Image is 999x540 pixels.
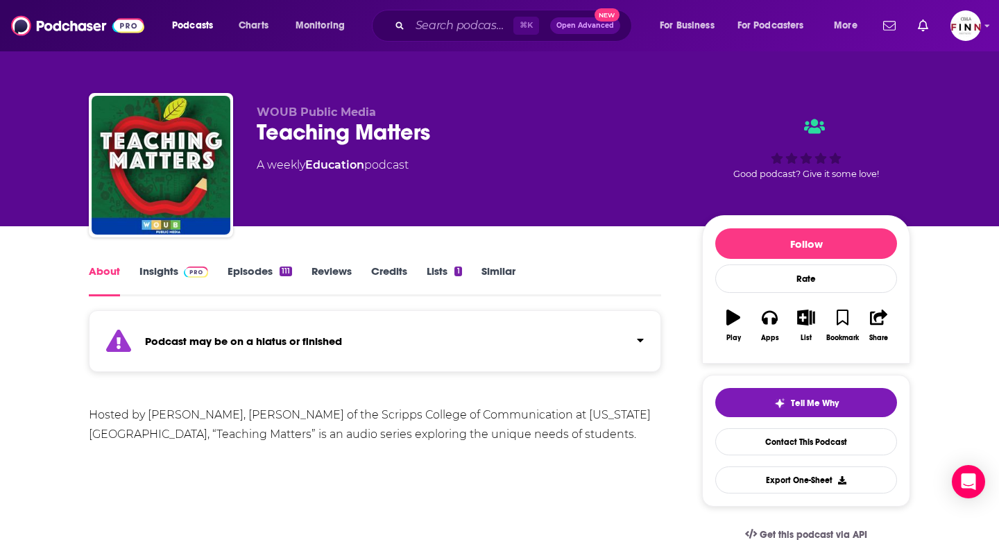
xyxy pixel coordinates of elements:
[751,301,787,351] button: Apps
[826,334,859,342] div: Bookmark
[715,264,897,293] div: Rate
[184,267,208,278] img: Podchaser Pro
[513,17,539,35] span: ⌘ K
[89,405,661,444] div: Hosted by [PERSON_NAME], [PERSON_NAME] of the Scripps College of Communication at [US_STATE][GEOG...
[305,158,364,171] a: Education
[257,106,376,119] span: WOUB Public Media
[385,10,645,42] div: Search podcasts, credits, & more...
[371,264,407,296] a: Credits
[556,22,614,29] span: Open Advanced
[296,16,345,35] span: Monitoring
[92,96,230,235] img: Teaching Matters
[595,8,620,22] span: New
[774,398,785,409] img: tell me why sparkle
[791,398,839,409] span: Tell Me Why
[950,10,981,41] img: User Profile
[89,264,120,296] a: About
[311,264,352,296] a: Reviews
[454,267,461,276] div: 1
[715,388,897,417] button: tell me why sparkleTell Me Why
[139,264,208,296] a: InsightsPodchaser Pro
[950,10,981,41] span: Logged in as FINNMadison
[172,16,213,35] span: Podcasts
[733,169,879,179] span: Good podcast? Give it some love!
[427,264,461,296] a: Lists1
[728,15,824,37] button: open menu
[481,264,515,296] a: Similar
[869,334,888,342] div: Share
[761,334,779,342] div: Apps
[878,14,901,37] a: Show notifications dropdown
[257,157,409,174] div: A weekly podcast
[702,106,910,192] div: Good podcast? Give it some love!
[286,15,363,37] button: open menu
[834,16,857,35] span: More
[11,12,144,39] img: Podchaser - Follow, Share and Rate Podcasts
[726,334,741,342] div: Play
[952,465,985,498] div: Open Intercom Messenger
[660,16,715,35] span: For Business
[410,15,513,37] input: Search podcasts, credits, & more...
[239,16,268,35] span: Charts
[912,14,934,37] a: Show notifications dropdown
[801,334,812,342] div: List
[228,264,292,296] a: Episodes111
[788,301,824,351] button: List
[950,10,981,41] button: Show profile menu
[715,466,897,493] button: Export One-Sheet
[280,267,292,276] div: 111
[550,17,620,34] button: Open AdvancedNew
[650,15,732,37] button: open menu
[145,335,342,348] strong: Podcast may be on a hiatus or finished
[162,15,231,37] button: open menu
[737,16,804,35] span: For Podcasters
[715,228,897,259] button: Follow
[824,15,875,37] button: open menu
[230,15,277,37] a: Charts
[861,301,897,351] button: Share
[824,301,860,351] button: Bookmark
[715,428,897,455] a: Contact This Podcast
[89,319,661,372] section: Click to expand status details
[715,301,751,351] button: Play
